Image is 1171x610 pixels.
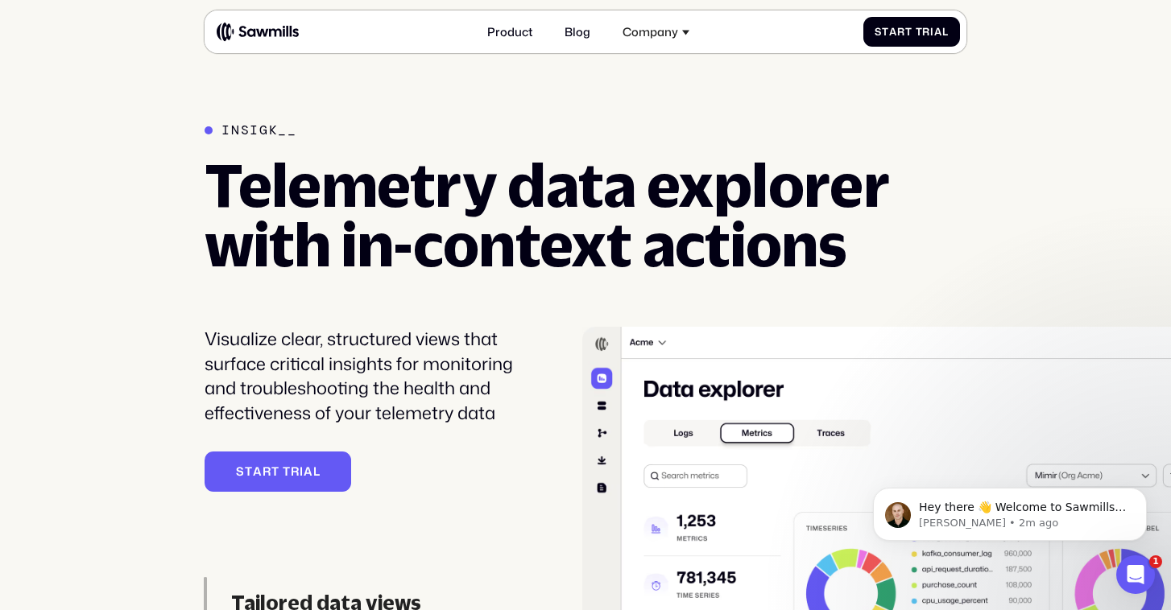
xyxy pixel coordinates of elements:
span: r [291,464,300,478]
span: a [304,464,313,478]
span: r [897,26,905,38]
span: a [934,26,942,38]
span: S [236,464,245,478]
span: t [882,26,889,38]
iframe: Intercom live chat [1116,555,1155,594]
a: Product [478,16,541,47]
span: r [922,26,930,38]
span: T [283,464,291,478]
h2: Telemetry data explorer with in-context actions [205,155,907,274]
span: i [930,26,934,38]
div: Company [623,25,678,39]
div: Company [614,16,698,47]
span: S [875,26,882,38]
span: i [300,464,304,478]
iframe: Intercom notifications message [849,454,1171,567]
span: t [271,464,279,478]
div: Insigk__ [221,122,296,138]
span: l [313,464,321,478]
div: Visualize clear, structured views that surface critical insights for monitoring and troubleshooti... [205,327,541,425]
span: r [263,464,271,478]
a: StartTrial [863,17,960,47]
span: T [916,26,923,38]
span: a [889,26,897,38]
span: a [253,464,263,478]
span: 1 [1149,555,1162,568]
span: t [905,26,912,38]
a: Blog [556,16,599,47]
span: l [942,26,949,38]
span: t [245,464,253,478]
a: StartTrial [205,451,351,492]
